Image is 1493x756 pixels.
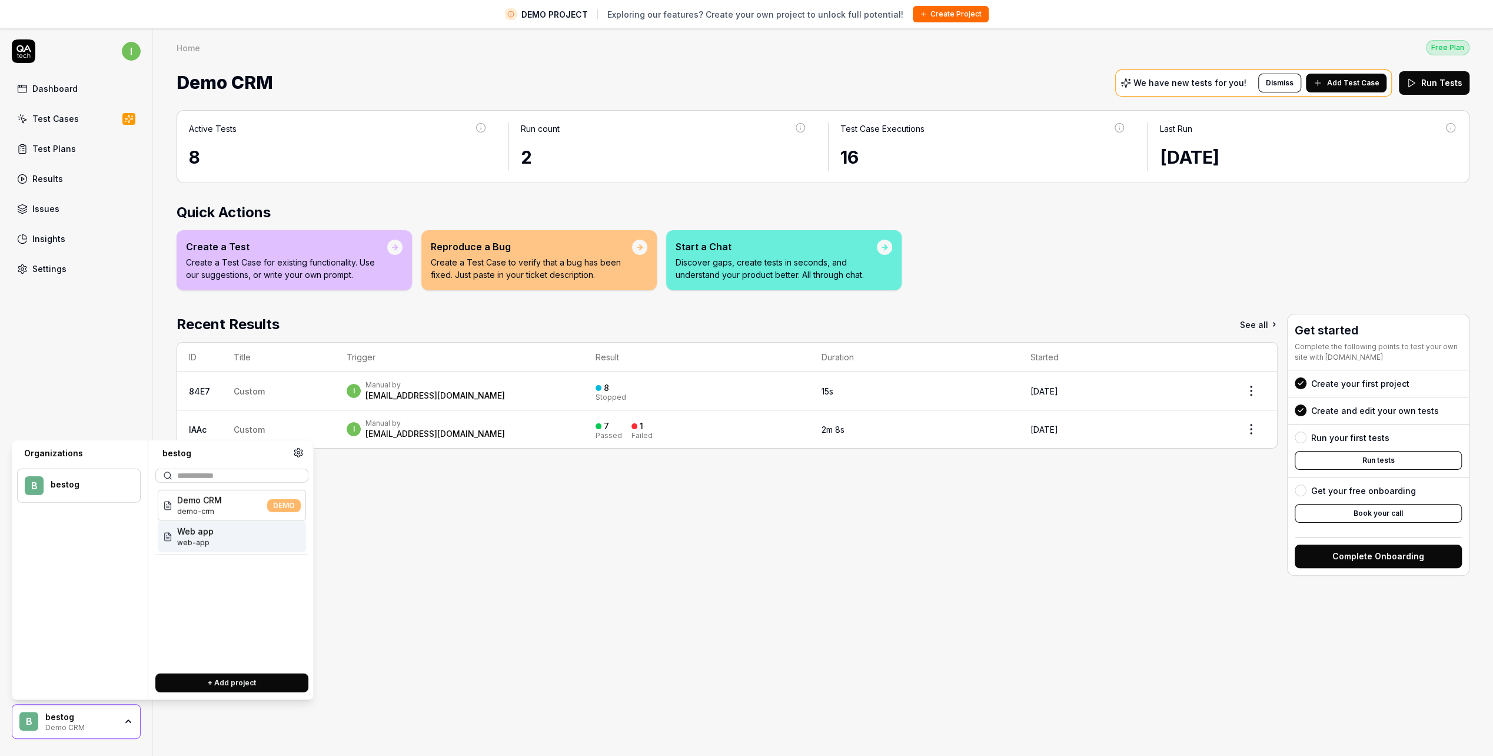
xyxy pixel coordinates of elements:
[32,112,79,125] div: Test Cases
[676,240,877,254] div: Start a Chat
[676,256,877,281] p: Discover gaps, create tests in seconds, and understand your product better. All through chat.
[822,386,833,396] time: 15s
[12,227,141,250] a: Insights
[12,257,141,280] a: Settings
[177,538,214,548] span: Project ID: hMih
[177,494,222,506] span: Demo CRM
[155,447,293,459] div: bestog
[1399,71,1469,95] button: Run Tests
[596,432,622,439] div: Passed
[51,479,125,490] div: bestog
[32,203,59,215] div: Issues
[12,197,141,220] a: Issues
[32,263,66,275] div: Settings
[1311,404,1439,417] div: Create and edit your own tests
[12,704,141,740] button: bbestogDemo CRM
[45,722,116,731] div: Demo CRM
[365,419,505,428] div: Manual by
[189,425,207,435] a: lAAc
[1159,122,1192,135] div: Last Run
[521,122,560,135] div: Run count
[222,343,335,372] th: Title
[32,142,76,155] div: Test Plans
[1030,425,1058,435] time: [DATE]
[189,144,487,171] div: 8
[347,422,361,436] span: i
[177,314,280,335] h2: Recent Results
[12,137,141,160] a: Test Plans
[189,386,210,396] a: 84E7
[12,107,141,130] a: Test Cases
[431,240,632,254] div: Reproduce a Bug
[177,42,200,54] div: Home
[177,202,1469,223] h2: Quick Actions
[431,256,632,281] p: Create a Test Case to verify that a bug has been fixed. Just paste in your ticket description.
[840,144,1126,171] div: 16
[177,67,273,98] span: Demo CRM
[1426,40,1469,55] div: Free Plan
[631,432,653,439] div: Failed
[913,6,989,22] button: Create Project
[234,425,265,435] span: Custom
[1295,451,1462,470] button: Run tests
[1240,314,1278,335] a: See all
[1327,78,1379,88] span: Add Test Case
[12,167,141,190] a: Results
[365,390,505,402] div: [EMAIL_ADDRESS][DOMAIN_NAME]
[186,240,387,254] div: Create a Test
[122,39,141,63] button: i
[1311,377,1409,390] div: Create your first project
[604,421,609,432] div: 7
[640,421,643,432] div: 1
[189,122,237,135] div: Active Tests
[177,343,222,372] th: ID
[1295,341,1462,363] div: Complete the following points to test your own site with [DOMAIN_NAME]
[1258,74,1301,92] button: Dismiss
[45,712,116,722] div: bestog
[32,233,65,245] div: Insights
[347,384,361,398] span: i
[155,674,308,692] button: + Add project
[155,488,308,664] div: Suggestions
[186,256,387,281] p: Create a Test Case for existing functionality. Use our suggestions, or write your own prompt.
[1019,343,1225,372] th: Started
[19,712,38,731] span: b
[840,122,925,135] div: Test Case Executions
[335,343,583,372] th: Trigger
[1311,432,1389,444] div: Run your first tests
[1159,147,1219,168] time: [DATE]
[32,173,63,185] div: Results
[365,380,505,390] div: Manual by
[1133,79,1246,87] p: We have new tests for you!
[177,506,222,517] span: Project ID: 8Egh
[1030,386,1058,396] time: [DATE]
[1311,485,1416,497] div: Get your free onboarding
[822,425,844,435] time: 2m 8s
[17,447,141,459] div: Organizations
[1295,545,1462,568] button: Complete Onboarding
[604,383,609,393] div: 8
[293,447,304,462] a: Organization settings
[1426,39,1469,55] button: Free Plan
[365,428,505,440] div: [EMAIL_ADDRESS][DOMAIN_NAME]
[1295,321,1462,339] h3: Get started
[17,469,141,503] button: bbestog
[1295,504,1462,523] button: Book your call
[25,476,44,495] span: b
[584,343,810,372] th: Result
[810,343,1019,372] th: Duration
[521,144,807,171] div: 2
[607,8,903,21] span: Exploring our features? Create your own project to unlock full potential!
[1306,74,1386,92] button: Add Test Case
[32,82,78,95] div: Dashboard
[521,8,588,21] span: DEMO PROJECT
[267,499,301,512] span: DEMO
[596,394,626,401] div: Stopped
[234,386,265,396] span: Custom
[12,77,141,100] a: Dashboard
[122,42,141,61] span: i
